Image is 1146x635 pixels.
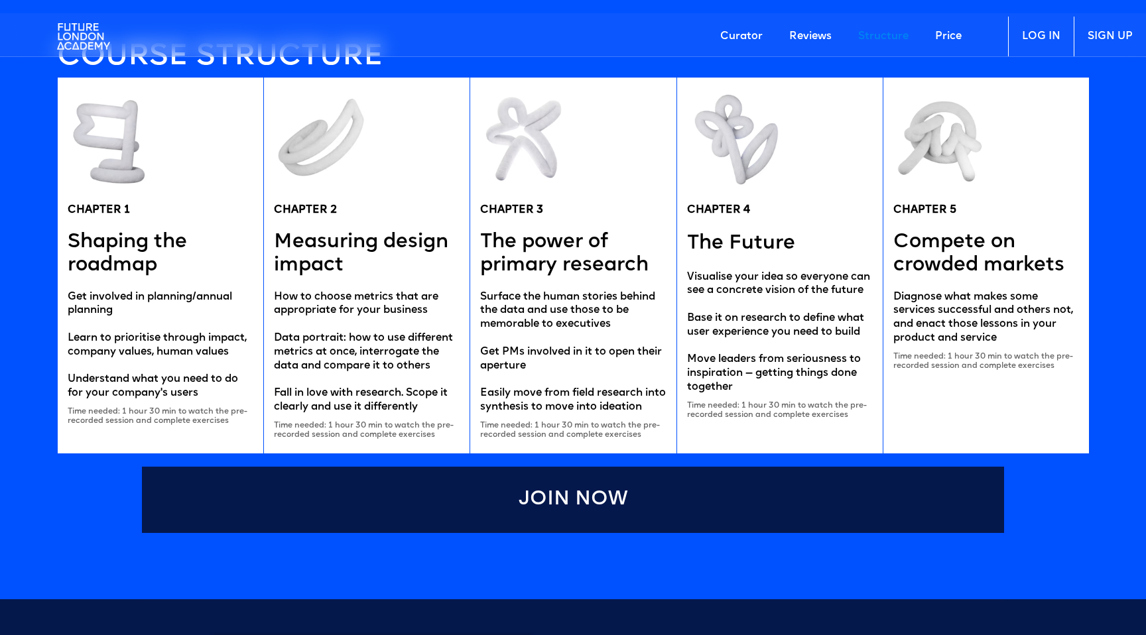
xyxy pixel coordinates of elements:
[845,17,922,56] a: Structure
[1074,17,1146,56] a: SIGN UP
[1008,17,1074,56] a: LOG IN
[480,203,543,217] h5: CHAPTER 3
[142,467,1004,533] a: Join Now
[893,352,1079,371] div: Time needed: 1 hour 30 min to watch the pre-recorded session and complete exercises
[274,203,337,217] h5: CHAPTER 2
[922,17,975,56] a: Price
[776,17,845,56] a: Reviews
[480,231,666,277] h5: The power of primary research
[68,407,253,426] div: Time needed: 1 hour 30 min to watch the pre-recorded session and complete exercises
[274,231,460,277] h5: Measuring design impact
[57,44,1088,71] h4: Course STRUCTURE
[480,290,666,414] div: Surface the human stories behind the data and use those to be memorable to executives Get PMs inv...
[68,231,253,277] h5: Shaping the roadmap
[893,231,1079,277] h5: Compete on crowded markets
[480,421,666,440] div: Time needed: 1 hour 30 min to watch the pre-recorded session and complete exercises
[893,290,1079,345] div: Diagnose what makes some services successful and others not, and enact those lessons in your prod...
[687,203,750,217] h5: CHAPTER 4
[687,401,873,420] div: Time needed: 1 hour 30 min to watch the pre-recorded session and complete exercises
[68,290,253,400] div: Get involved in planning/annual planning Learn to prioritise through impact, company values, huma...
[68,203,130,217] h5: CHAPTER 1
[687,231,795,257] h5: The Future
[707,17,776,56] a: Curator
[274,421,460,440] div: Time needed: 1 hour 30 min to watch the pre-recorded session and complete exercises
[893,203,956,217] h5: CHAPTER 5
[274,290,460,414] div: How to choose metrics that are appropriate for your business Data portrait: how to use different ...
[687,270,873,394] div: Visualise your idea so everyone can see a concrete vision of the future Base it on research to de...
